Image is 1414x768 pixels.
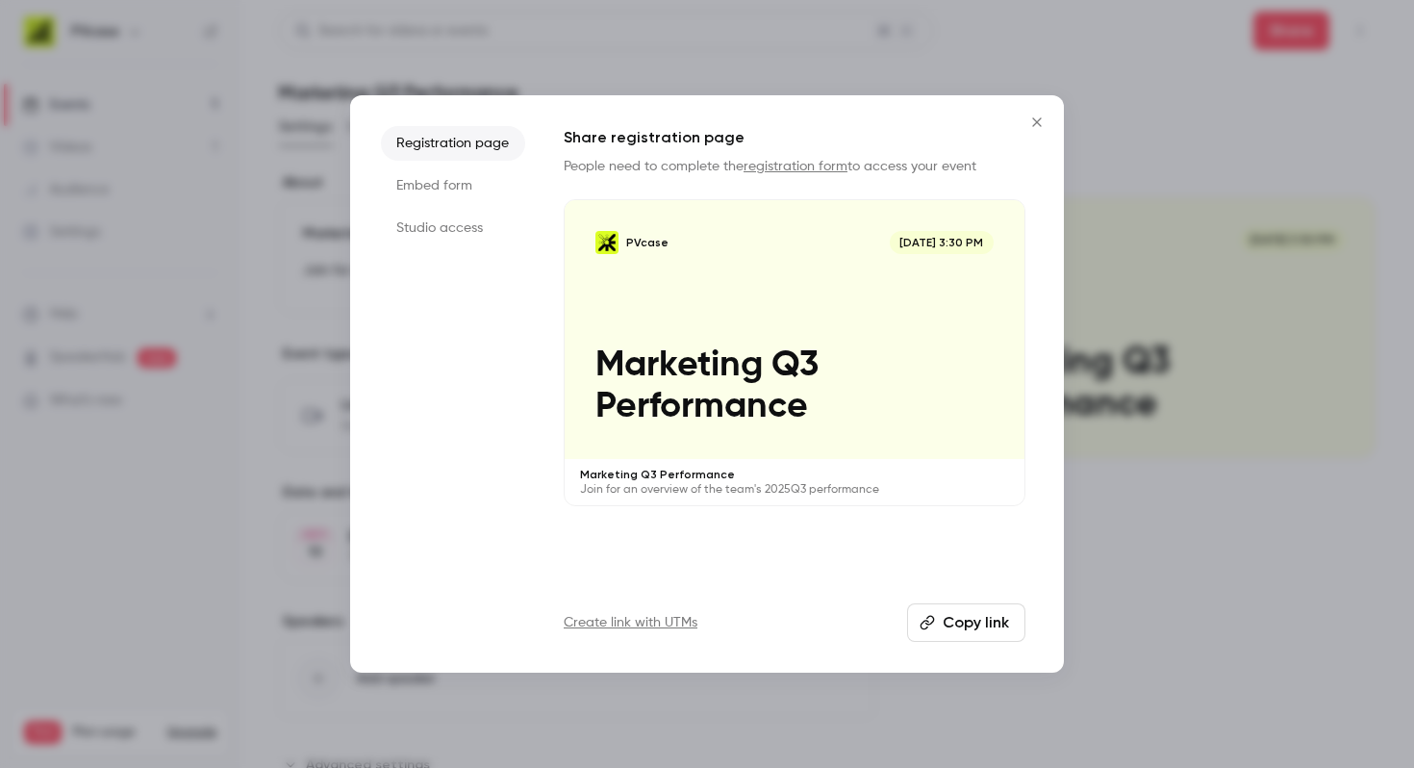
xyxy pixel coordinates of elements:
[890,231,994,254] span: [DATE] 3:30 PM
[626,235,669,250] p: PVcase
[580,482,1009,498] p: Join for an overview of the team's 2025Q3 performance
[744,160,847,173] a: registration form
[564,613,697,632] a: Create link with UTMs
[381,168,525,203] li: Embed form
[595,231,619,254] img: Marketing Q3 Performance
[564,199,1025,506] a: Marketing Q3 PerformancePVcase[DATE] 3:30 PMMarketing Q3 PerformanceMarketing Q3 PerformanceJoin ...
[1018,103,1056,141] button: Close
[381,126,525,161] li: Registration page
[580,467,1009,482] p: Marketing Q3 Performance
[907,603,1025,642] button: Copy link
[564,126,1025,149] h1: Share registration page
[595,345,994,428] p: Marketing Q3 Performance
[381,211,525,245] li: Studio access
[564,157,1025,176] p: People need to complete the to access your event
